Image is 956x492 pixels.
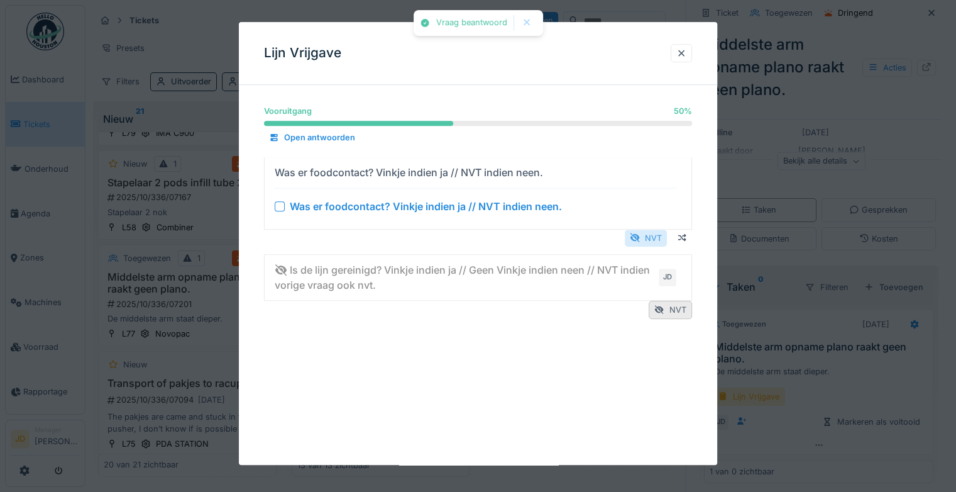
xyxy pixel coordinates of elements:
[674,105,692,117] div: 50 %
[625,230,667,247] div: NVT
[659,269,676,286] div: JD
[264,45,341,61] h3: Lijn Vrijgave
[290,199,562,214] div: Was er foodcontact? Vinkje indien ja // NVT indien neen.
[275,165,543,180] div: Was er foodcontact? Vinkje indien ja // NVT indien neen.
[270,260,686,295] summary: Is de lijn gereinigd? Vinkje indien ja // Geen Vinkje indien neen // NVT indien vorige vraag ook ...
[264,105,312,117] div: Vooruitgang
[275,262,654,293] div: Is de lijn gereinigd? Vinkje indien ja // Geen Vinkje indien neen // NVT indien vorige vraag ook ...
[264,130,360,147] div: Open antwoorden
[270,162,686,224] summary: Was er foodcontact? Vinkje indien ja // NVT indien neen. Was er foodcontact? Vinkje indien ja // ...
[649,301,692,319] div: NVT
[436,18,507,28] div: Vraag beantwoord
[264,121,692,126] progress: 50 %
